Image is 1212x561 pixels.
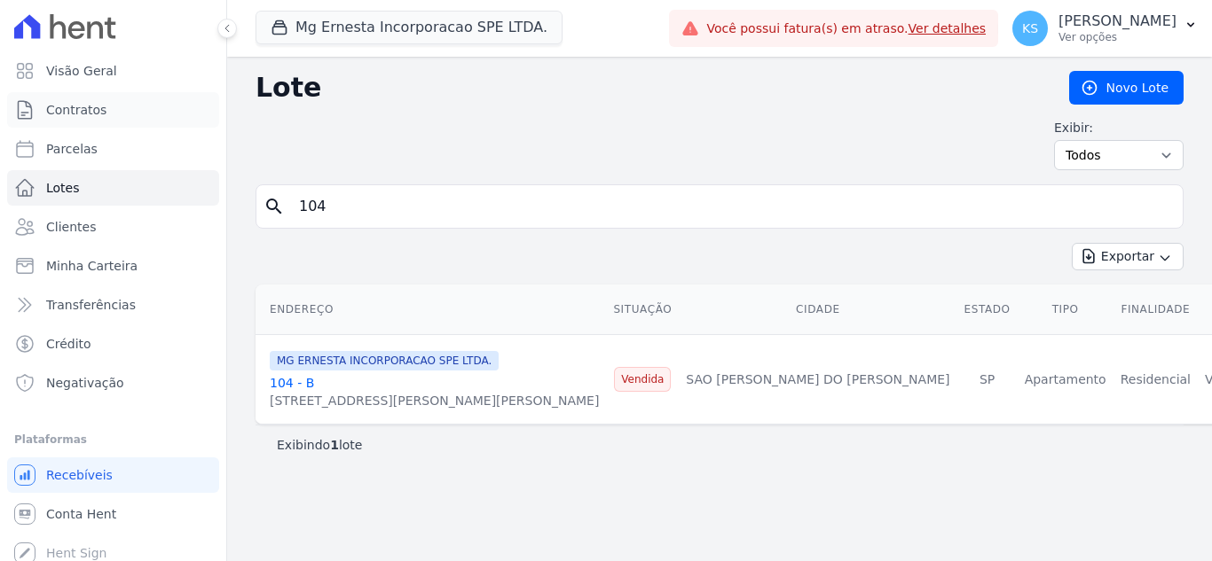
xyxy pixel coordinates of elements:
div: [STREET_ADDRESS][PERSON_NAME][PERSON_NAME] [270,392,599,409]
p: Ver opções [1059,30,1177,44]
a: Lotes [7,170,219,206]
a: Ver detalhes [909,21,987,35]
a: Crédito [7,326,219,362]
a: Contratos [7,92,219,128]
span: Lotes [46,179,80,197]
a: Negativação [7,365,219,401]
th: Situação [606,284,679,335]
span: Você possui fatura(s) em atraso. [706,19,986,38]
input: Buscar por nome [288,189,1176,224]
span: Parcelas [46,140,98,158]
span: Clientes [46,218,96,236]
a: Minha Carteira [7,248,219,284]
button: KS [PERSON_NAME] Ver opções [998,4,1212,53]
span: Minha Carteira [46,257,138,275]
span: Transferências [46,296,136,314]
span: Negativação [46,374,124,392]
th: Finalidade [1114,284,1198,335]
div: Plataformas [14,429,212,450]
th: Endereço [256,284,606,335]
td: SAO [PERSON_NAME] DO [PERSON_NAME] [679,335,956,425]
th: Cidade [679,284,956,335]
b: 1 [330,438,339,452]
span: Visão Geral [46,62,117,80]
span: Vendida [614,367,671,392]
th: Estado [957,284,1018,335]
a: Clientes [7,209,219,245]
a: Recebíveis [7,457,219,493]
th: Tipo [1018,284,1114,335]
label: Exibir: [1054,119,1184,136]
a: Novo Lote [1069,71,1184,105]
h2: Lote [256,72,1041,104]
span: KS [1022,22,1038,35]
a: Conta Hent [7,496,219,532]
span: Crédito [46,335,91,353]
p: [PERSON_NAME] [1059,12,1177,30]
a: 104 - B [270,376,314,390]
a: Transferências [7,287,219,323]
i: search [264,196,285,217]
span: Recebíveis [46,466,113,484]
button: Exportar [1072,243,1184,270]
td: Apartamento [1018,335,1114,425]
a: Visão Geral [7,53,219,89]
a: Parcelas [7,131,219,167]
td: Residencial [1114,335,1198,425]
td: SP [957,335,1018,425]
button: Mg Ernesta Incorporacao SPE LTDA. [256,11,563,44]
span: Contratos [46,101,106,119]
span: MG ERNESTA INCORPORACAO SPE LTDA. [270,351,499,370]
p: Exibindo lote [277,436,362,454]
span: Conta Hent [46,505,116,523]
